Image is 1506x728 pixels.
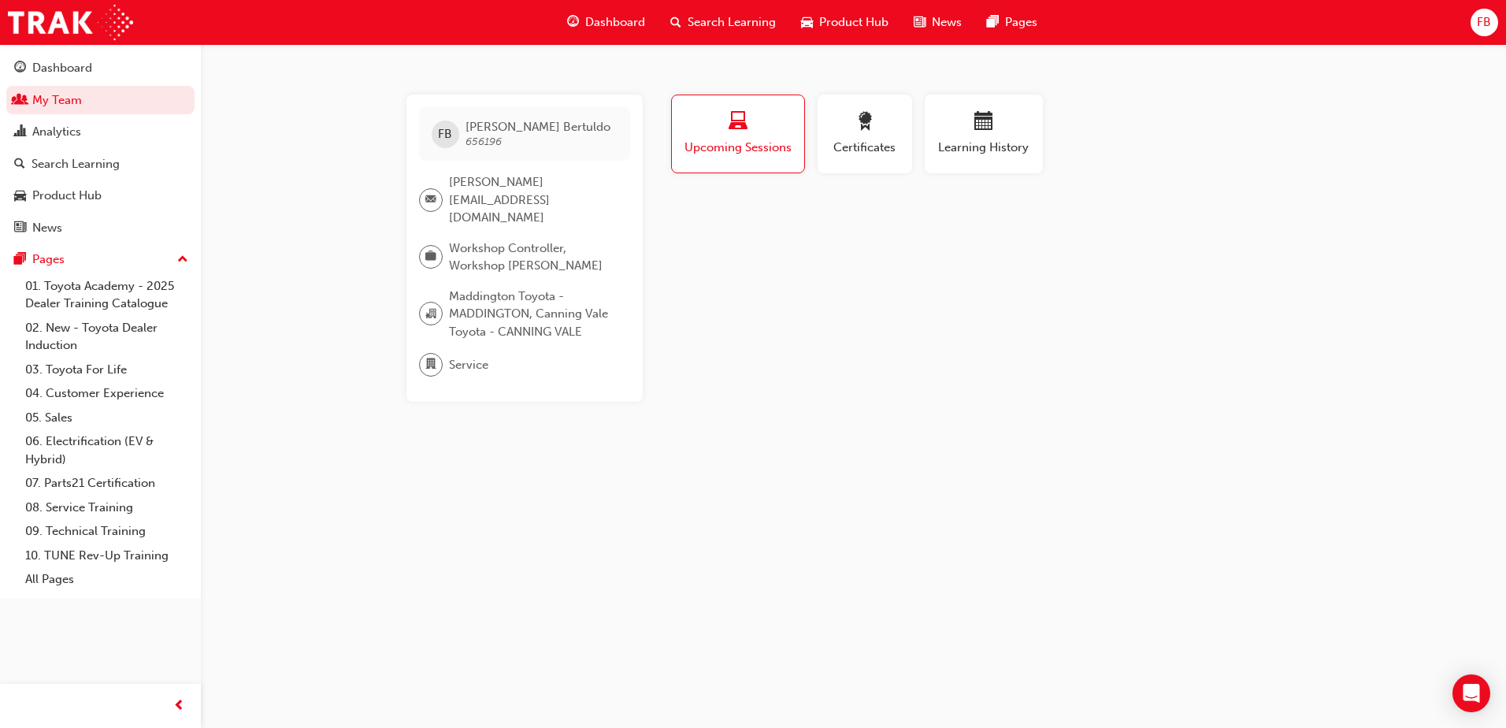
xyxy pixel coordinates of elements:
[14,125,26,139] span: chart-icon
[925,95,1043,173] button: Learning History
[449,288,618,341] span: Maddington Toyota - MADDINGTON, Canning Vale Toyota - CANNING VALE
[6,150,195,179] a: Search Learning
[6,54,195,83] a: Dashboard
[32,187,102,205] div: Product Hub
[449,173,618,227] span: [PERSON_NAME][EMAIL_ADDRESS][DOMAIN_NAME]
[1471,9,1498,36] button: FB
[425,304,436,325] span: organisation-icon
[14,158,25,172] span: search-icon
[14,189,26,203] span: car-icon
[6,245,195,274] button: Pages
[19,381,195,406] a: 04. Customer Experience
[829,139,900,157] span: Certificates
[19,519,195,544] a: 09. Technical Training
[466,120,610,134] span: [PERSON_NAME] Bertuldo
[555,6,658,39] a: guage-iconDashboard
[818,95,912,173] button: Certificates
[8,5,133,40] img: Trak
[14,221,26,236] span: news-icon
[1477,13,1491,32] span: FB
[987,13,999,32] span: pages-icon
[14,94,26,108] span: people-icon
[449,356,488,374] span: Service
[855,112,874,133] span: award-icon
[19,406,195,430] a: 05. Sales
[466,135,502,148] span: 656196
[801,13,813,32] span: car-icon
[932,13,962,32] span: News
[19,567,195,592] a: All Pages
[438,125,452,143] span: FB
[14,253,26,267] span: pages-icon
[425,247,436,267] span: briefcase-icon
[974,6,1050,39] a: pages-iconPages
[6,214,195,243] a: News
[688,13,776,32] span: Search Learning
[6,117,195,147] a: Analytics
[6,86,195,115] a: My Team
[937,139,1031,157] span: Learning History
[19,274,195,316] a: 01. Toyota Academy - 2025 Dealer Training Catalogue
[914,13,925,32] span: news-icon
[449,240,618,275] span: Workshop Controller, Workshop [PERSON_NAME]
[32,155,120,173] div: Search Learning
[671,95,805,173] button: Upcoming Sessions
[19,358,195,382] a: 03. Toyota For Life
[32,219,62,237] div: News
[32,251,65,269] div: Pages
[901,6,974,39] a: news-iconNews
[788,6,901,39] a: car-iconProduct Hub
[32,123,81,141] div: Analytics
[425,190,436,210] span: email-icon
[6,181,195,210] a: Product Hub
[19,429,195,471] a: 06. Electrification (EV & Hybrid)
[32,59,92,77] div: Dashboard
[819,13,888,32] span: Product Hub
[670,13,681,32] span: search-icon
[425,355,436,375] span: department-icon
[974,112,993,133] span: calendar-icon
[567,13,579,32] span: guage-icon
[19,471,195,496] a: 07. Parts21 Certification
[19,544,195,568] a: 10. TUNE Rev-Up Training
[1005,13,1037,32] span: Pages
[173,696,185,716] span: prev-icon
[585,13,645,32] span: Dashboard
[19,316,195,358] a: 02. New - Toyota Dealer Induction
[177,250,188,270] span: up-icon
[684,139,792,157] span: Upcoming Sessions
[6,50,195,245] button: DashboardMy TeamAnalyticsSearch LearningProduct HubNews
[19,496,195,520] a: 08. Service Training
[1452,674,1490,712] div: Open Intercom Messenger
[658,6,788,39] a: search-iconSearch Learning
[14,61,26,76] span: guage-icon
[729,112,747,133] span: laptop-icon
